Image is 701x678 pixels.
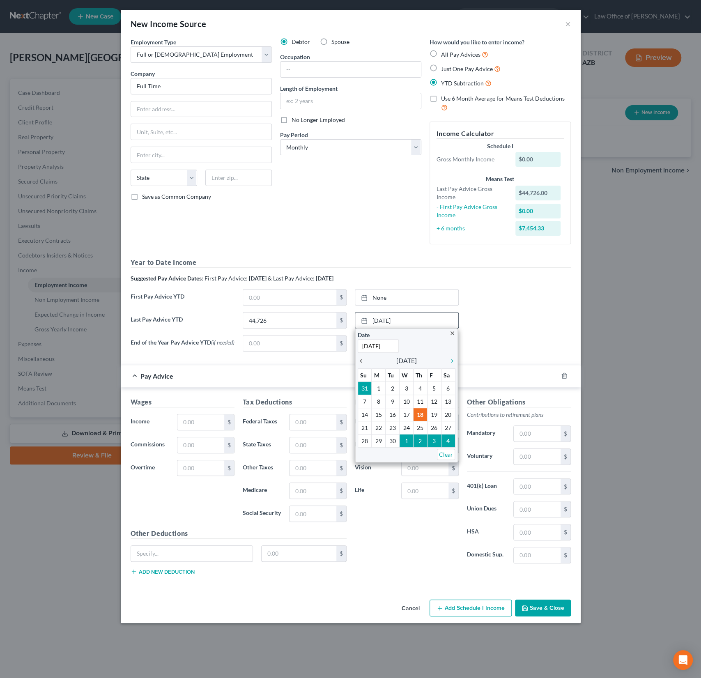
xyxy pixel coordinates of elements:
div: $7,454.33 [515,221,561,236]
td: 12 [427,395,441,408]
td: 1 [400,434,414,447]
td: 16 [386,408,400,421]
td: 17 [400,408,414,421]
th: Su [358,368,372,382]
div: ÷ 6 months [432,224,512,232]
div: $ [448,460,458,476]
td: 13 [441,395,455,408]
div: Schedule I [437,142,564,150]
a: close [449,328,455,338]
strong: Suggested Pay Advice Dates: [131,275,203,282]
span: Pay Period [280,131,308,138]
td: 3 [427,434,441,447]
span: & Last Pay Advice: [268,275,315,282]
input: 0.00 [177,414,224,430]
td: 4 [413,382,427,395]
input: 0.00 [177,460,224,476]
td: 29 [372,434,386,447]
button: Add Schedule I Income [430,600,512,617]
div: $44,726.00 [515,186,561,200]
input: 0.00 [514,449,560,464]
button: Cancel [395,600,426,617]
td: 14 [358,408,372,421]
h5: Year to Date Income [131,257,571,268]
td: 28 [358,434,372,447]
label: State Taxes [239,437,285,453]
span: Pay Advice [140,372,173,380]
label: Medicare [239,483,285,499]
span: Spouse [331,38,349,45]
span: Employment Type [131,39,176,46]
td: 6 [441,382,455,395]
input: 0.00 [514,479,560,494]
div: $ [561,524,570,540]
td: 25 [413,421,427,434]
div: $ [561,501,570,517]
div: $ [224,414,234,430]
a: chevron_left [358,356,368,365]
div: Means Test [437,175,564,183]
input: 0.00 [514,426,560,441]
strong: [DATE] [316,275,333,282]
div: $0.00 [515,152,561,167]
h5: Other Deductions [131,529,347,539]
label: Domestic Sup. [463,547,510,563]
th: Th [413,368,427,382]
th: M [372,368,386,382]
input: 0.00 [290,414,336,430]
input: Unit, Suite, etc... [131,124,271,140]
td: 5 [427,382,441,395]
input: Enter zip... [205,170,272,186]
td: 1 [372,382,386,395]
div: $ [336,336,346,351]
span: YTD Subtraction [441,80,484,87]
div: $0.00 [515,204,561,218]
div: $ [336,437,346,453]
label: Commissions [126,437,173,453]
span: Company [131,70,155,77]
input: 0.00 [514,547,560,563]
td: 10 [400,395,414,408]
span: First Pay Advice: [205,275,248,282]
span: All Pay Advices [441,51,480,58]
label: End of the Year Pay Advice YTD [126,335,239,358]
label: Overtime [126,460,173,476]
td: 22 [372,421,386,434]
span: (if needed) [211,339,234,346]
label: How would you like to enter income? [430,38,524,46]
div: $ [336,290,346,305]
td: 8 [372,395,386,408]
h5: Income Calculator [437,129,564,139]
a: None [355,290,458,305]
i: chevron_right [445,358,455,364]
div: - First Pay Advice Gross Income [432,203,512,219]
div: $ [336,313,346,328]
td: 24 [400,421,414,434]
td: 27 [441,421,455,434]
button: Add new deduction [131,568,195,575]
label: Length of Employment [280,84,338,93]
input: 0.00 [290,483,336,499]
input: Enter address... [131,101,271,117]
div: $ [561,426,570,441]
th: Tu [386,368,400,382]
label: Dental [351,437,398,453]
div: $ [336,483,346,499]
td: 21 [358,421,372,434]
i: chevron_left [358,358,368,364]
input: 0.00 [402,460,448,476]
div: $ [561,479,570,494]
div: $ [336,414,346,430]
input: 0.00 [243,290,336,305]
input: 0.00 [177,437,224,453]
input: Specify... [131,546,253,561]
span: Use 6 Month Average for Means Test Deductions [441,95,565,102]
input: 0.00 [402,483,448,499]
td: 4 [441,434,455,447]
span: Save as Common Company [142,193,211,200]
th: F [427,368,441,382]
h5: Other Obligations [467,397,571,407]
input: Search company by name... [131,78,272,94]
h5: Tax Deductions [243,397,347,407]
input: 0.00 [243,336,336,351]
